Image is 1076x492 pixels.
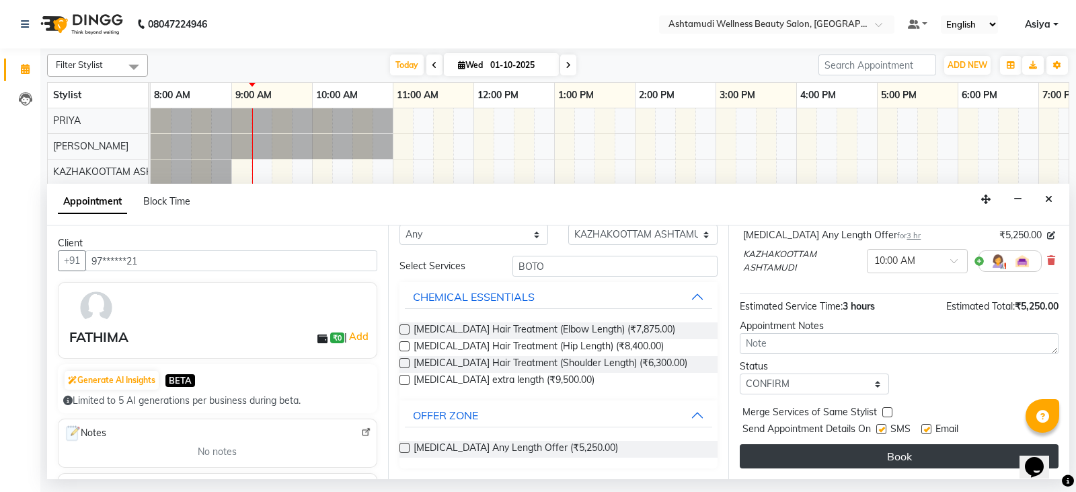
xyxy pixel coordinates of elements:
div: CHEMICAL ESSENTIALS [413,289,535,305]
span: No notes [198,445,237,459]
a: 9:00 AM [232,85,275,105]
span: SMS [890,422,911,439]
span: 3 hr [907,231,921,240]
span: Asiya [1025,17,1050,32]
div: OFFER ZONE [413,407,478,423]
img: Interior.png [1014,253,1030,269]
a: 3:00 PM [716,85,759,105]
button: +91 [58,250,86,271]
button: Close [1039,189,1059,210]
a: Add [347,328,371,345]
a: 10:00 AM [313,85,361,105]
a: 5:00 PM [878,85,920,105]
span: Merge Services of Same Stylist [742,405,877,422]
iframe: chat widget [1020,438,1063,479]
a: 4:00 PM [797,85,839,105]
button: OFFER ZONE [405,403,713,427]
button: Generate AI Insights [65,371,159,390]
b: 08047224946 [148,5,207,43]
span: Block Time [143,195,190,207]
div: Client [58,236,377,250]
i: Edit price [1047,232,1055,240]
span: Wed [455,60,486,70]
img: avatar [77,288,116,327]
span: KAZHAKOOTTAM ASHTAMUDI [53,166,189,178]
span: Filter Stylist [56,59,103,70]
span: Stylist [53,89,81,101]
div: FATHIMA [69,327,128,347]
a: 6:00 PM [958,85,1001,105]
span: PRIYA [53,114,81,127]
div: Select Services [389,259,502,273]
span: [MEDICAL_DATA] Hair Treatment (Shoulder Length) (₹6,300.00) [414,356,687,373]
span: [MEDICAL_DATA] Hair Treatment (Hip Length) (₹8,400.00) [414,339,664,356]
div: Status [740,359,889,374]
div: Appointment Notes [740,319,1059,333]
div: Limited to 5 AI generations per business during beta. [63,394,372,408]
span: ADD NEW [948,60,987,70]
span: [MEDICAL_DATA] Hair Treatment (Elbow Length) (₹7,875.00) [414,322,675,339]
input: Search by service name [512,256,718,277]
span: Estimated Total: [946,300,1015,312]
a: 12:00 PM [474,85,522,105]
small: for [897,231,921,240]
div: [MEDICAL_DATA] Any Length Offer [743,228,921,242]
span: ₹5,250.00 [999,228,1042,242]
span: [MEDICAL_DATA] Any Length Offer (₹5,250.00) [414,441,618,458]
span: Appointment [58,190,127,214]
a: 11:00 AM [393,85,442,105]
input: Search Appointment [818,55,936,75]
span: BETA [165,374,195,387]
span: | [344,328,371,345]
span: 3 hours [843,300,875,312]
button: ADD NEW [944,56,991,75]
button: Book [740,444,1059,468]
span: Today [390,55,424,75]
span: ₹5,250.00 [1015,300,1059,312]
span: [MEDICAL_DATA] extra length (₹9,500.00) [414,373,594,390]
span: Estimated Service Time: [740,300,843,312]
input: Search by Name/Mobile/Email/Code [85,250,377,271]
span: Send Appointment Details On [742,422,871,439]
span: KAZHAKOOTTAM ASHTAMUDI [743,248,861,274]
a: 1:00 PM [555,85,597,105]
img: logo [34,5,126,43]
a: 8:00 AM [151,85,194,105]
input: 2025-10-01 [486,55,553,75]
span: [PERSON_NAME] [53,140,128,152]
a: 2:00 PM [636,85,678,105]
img: Hairdresser.png [990,253,1006,269]
span: ₹0 [330,332,344,343]
span: Email [935,422,958,439]
span: Notes [64,425,106,442]
button: CHEMICAL ESSENTIALS [405,285,713,309]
